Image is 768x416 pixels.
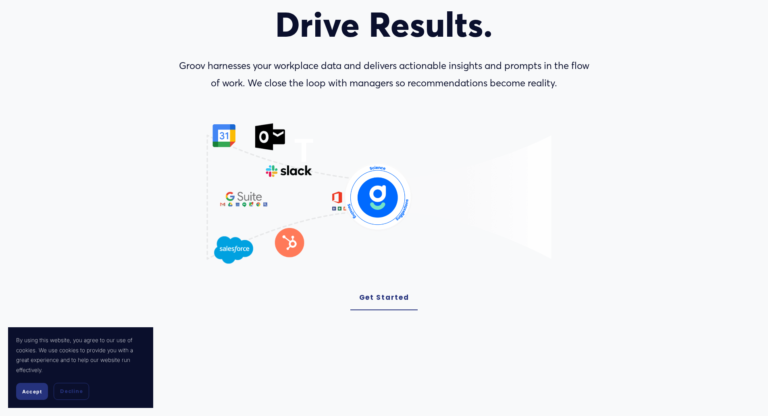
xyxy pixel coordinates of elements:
section: Cookie banner [8,327,153,408]
p: By using this website, you agree to our use of cookies. We use cookies to provide you with a grea... [16,335,145,375]
a: Get Started [350,285,418,310]
span: Accept [22,389,42,395]
button: Accept [16,383,48,400]
span: Decline [60,388,83,395]
p: Groov harnesses your workplace data and delivers actionable insights and prompts in the flow of w... [173,57,595,92]
button: Decline [54,383,89,400]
